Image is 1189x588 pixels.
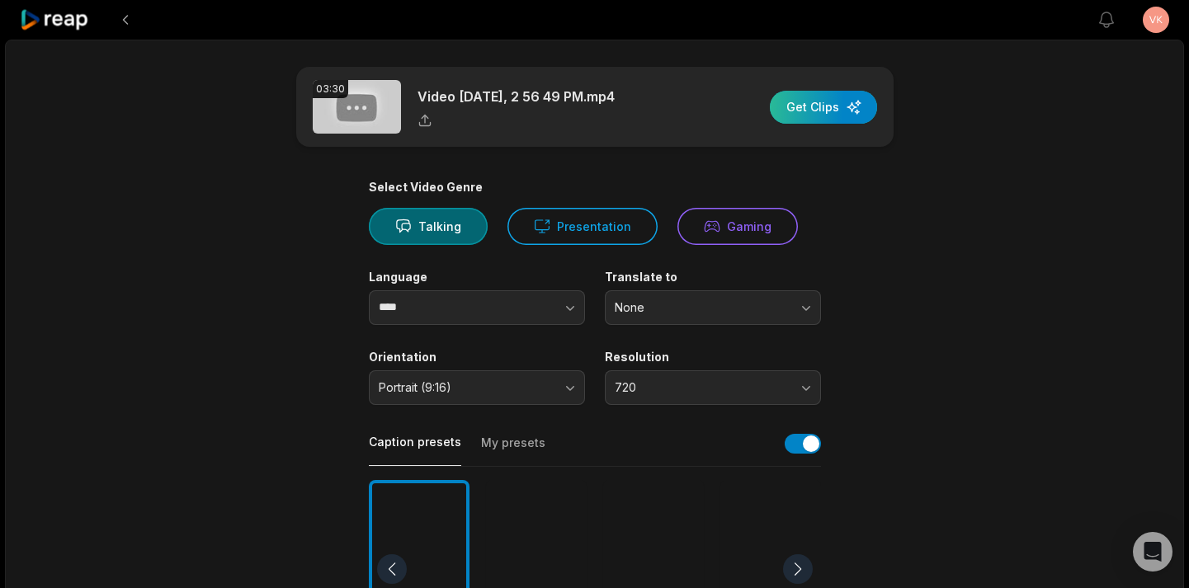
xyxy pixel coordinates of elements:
label: Translate to [605,270,821,285]
div: Open Intercom Messenger [1133,532,1172,572]
p: Video [DATE], 2 56 49 PM.mp4 [418,87,615,106]
button: Portrait (9:16) [369,370,585,405]
button: Get Clips [770,91,877,124]
button: Presentation [507,208,658,245]
span: 720 [615,380,788,395]
button: My presets [481,435,545,466]
label: Resolution [605,350,821,365]
span: Portrait (9:16) [379,380,552,395]
div: Select Video Genre [369,180,821,195]
label: Language [369,270,585,285]
label: Orientation [369,350,585,365]
div: 03:30 [313,80,348,98]
button: 720 [605,370,821,405]
button: Gaming [677,208,798,245]
button: Talking [369,208,488,245]
button: None [605,290,821,325]
button: Caption presets [369,434,461,466]
span: None [615,300,788,315]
